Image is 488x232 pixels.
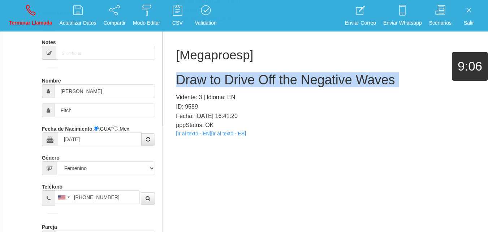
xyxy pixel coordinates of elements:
[101,2,128,29] a: Compartir
[176,121,475,130] p: pppStatus: OK
[104,19,126,27] p: Compartir
[130,2,163,29] a: Modo Editar
[176,93,475,102] p: Vidente: 3 | Idioma: EN
[381,2,424,29] a: Enviar Whatsapp
[42,221,57,231] label: Pareja
[42,123,155,146] div: : :GUAT :Mex
[94,126,99,131] input: :Quechi GUAT
[427,2,454,29] a: Scenarios
[452,59,488,73] h1: 9:06
[459,19,479,27] p: Salir
[342,2,379,29] a: Enviar Correo
[7,2,55,29] a: Terminar Llamada
[383,19,422,27] p: Enviar Whatsapp
[55,190,140,204] input: Teléfono
[429,19,452,27] p: Scenarios
[133,19,160,27] p: Modo Editar
[192,2,219,29] a: Validation
[176,131,211,136] a: [Ir al texto - EN]
[167,19,187,27] p: CSV
[176,111,475,121] p: Fecha: [DATE] 16:41:20
[60,19,96,27] p: Actualizar Datos
[42,36,56,46] label: Notes
[55,84,155,98] input: Nombre
[195,19,216,27] p: Validation
[456,2,481,29] a: Salir
[176,102,475,111] p: ID: 9589
[42,75,61,84] label: Nombre
[42,181,62,190] label: Teléfono
[56,46,155,60] input: Short-Notes
[57,2,99,29] a: Actualizar Datos
[42,152,60,161] label: Género
[345,19,376,27] p: Enviar Correo
[165,2,190,29] a: CSV
[176,73,475,87] h2: Draw to Drive Off the Negative Waves
[211,131,246,136] a: [Ir al texto - ES]
[9,19,52,27] p: Terminar Llamada
[176,48,475,62] h1: [Megaproesp]
[42,123,92,132] label: Fecha de Nacimiento
[113,126,118,131] input: :Yuca-Mex
[55,104,155,117] input: Apellido
[55,191,72,204] div: United States: +1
